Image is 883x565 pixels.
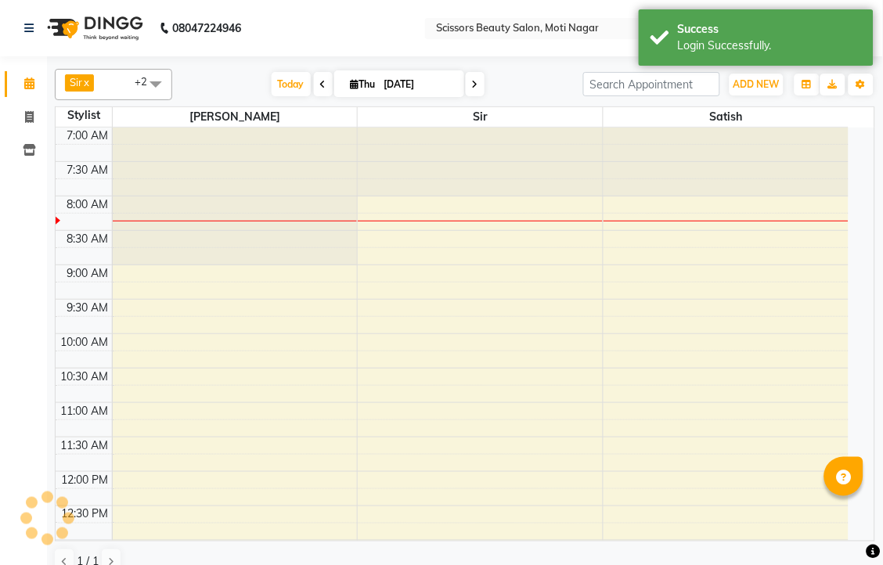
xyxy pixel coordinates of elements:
[583,72,720,96] input: Search Appointment
[64,196,112,213] div: 8:00 AM
[358,107,603,127] span: Sir
[113,107,358,127] span: [PERSON_NAME]
[733,78,780,90] span: ADD NEW
[58,437,112,454] div: 11:30 AM
[272,72,311,96] span: Today
[64,162,112,178] div: 7:30 AM
[135,75,159,88] span: +2
[59,472,112,488] div: 12:00 PM
[730,74,784,95] button: ADD NEW
[58,334,112,351] div: 10:00 AM
[70,76,82,88] span: Sir
[64,128,112,144] div: 7:00 AM
[82,76,89,88] a: x
[380,73,458,96] input: 2025-09-04
[678,21,862,38] div: Success
[56,107,112,124] div: Stylist
[64,300,112,316] div: 9:30 AM
[64,265,112,282] div: 9:00 AM
[604,107,849,127] span: Satish
[58,403,112,419] div: 11:00 AM
[58,369,112,385] div: 10:30 AM
[172,6,241,50] b: 08047224946
[678,38,862,54] div: Login Successfully.
[59,506,112,523] div: 12:30 PM
[347,78,380,90] span: Thu
[40,6,147,50] img: logo
[64,231,112,247] div: 8:30 AM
